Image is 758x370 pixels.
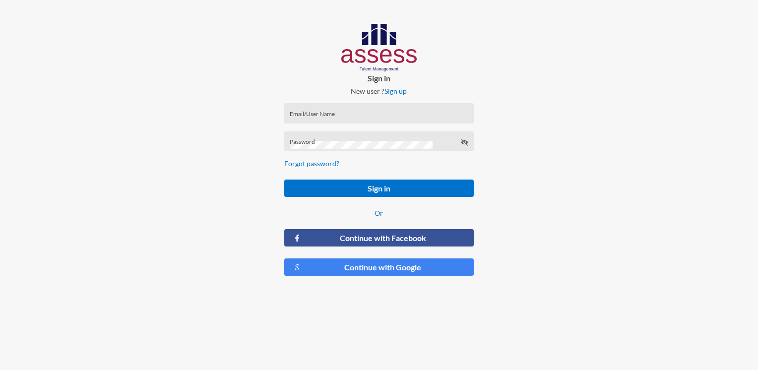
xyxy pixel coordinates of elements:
[284,209,473,217] p: Or
[276,87,481,95] p: New user ?
[341,24,417,71] img: AssessLogoo.svg
[384,87,407,95] a: Sign up
[284,229,473,247] button: Continue with Facebook
[284,180,473,197] button: Sign in
[276,73,481,83] p: Sign in
[284,159,339,168] a: Forgot password?
[284,258,473,276] button: Continue with Google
